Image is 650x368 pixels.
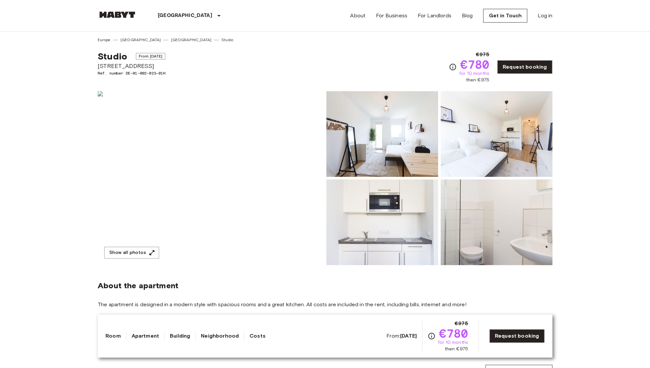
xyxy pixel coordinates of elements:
img: Picture of unit DE-01-002-023-01H [441,179,552,265]
a: [GEOGRAPHIC_DATA] [171,37,211,43]
img: Picture of unit DE-01-002-023-01H [326,91,438,177]
span: €780 [439,327,468,339]
a: Room [106,332,121,340]
a: Building [170,332,190,340]
a: Log in [538,12,552,20]
span: From: [386,332,417,340]
span: for 10 months [438,339,468,346]
a: For Landlords [418,12,451,20]
img: Picture of unit DE-01-002-023-01H [441,91,552,177]
img: Marketing picture of unit DE-01-002-023-01H [98,91,324,265]
svg: Check cost overview for full price breakdown. Please note that discounts apply to new joiners onl... [428,332,435,340]
a: Get in Touch [483,9,527,23]
span: Ref. number DE-01-002-023-01H [98,70,165,76]
span: then €975 [466,77,489,83]
a: Studio [221,37,233,43]
a: Request booking [497,60,552,74]
span: €975 [455,320,468,327]
a: Costs [250,332,266,340]
a: Apartment [132,332,159,340]
a: [GEOGRAPHIC_DATA] [121,37,161,43]
span: then €975 [445,346,468,352]
span: €975 [476,51,489,59]
img: Habyt [98,11,137,18]
a: Europe [98,37,110,43]
a: About [350,12,366,20]
span: The apartment is designed in a modern style with spacious rooms and a great kitchen. All costs ar... [98,301,552,308]
span: About the apartment [98,281,178,291]
span: Studio [98,51,127,62]
b: [DATE] [400,333,417,339]
span: [STREET_ADDRESS] [98,62,165,70]
button: Show all photos [104,247,159,259]
img: Picture of unit DE-01-002-023-01H [326,179,438,265]
p: [GEOGRAPHIC_DATA] [158,12,212,20]
a: Neighborhood [201,332,239,340]
span: €780 [460,59,489,70]
a: For Business [376,12,407,20]
span: From [DATE] [136,53,166,59]
span: for 10 months [459,70,489,77]
svg: Check cost overview for full price breakdown. Please note that discounts apply to new joiners onl... [449,63,457,71]
a: Blog [462,12,473,20]
a: Request booking [489,329,544,343]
